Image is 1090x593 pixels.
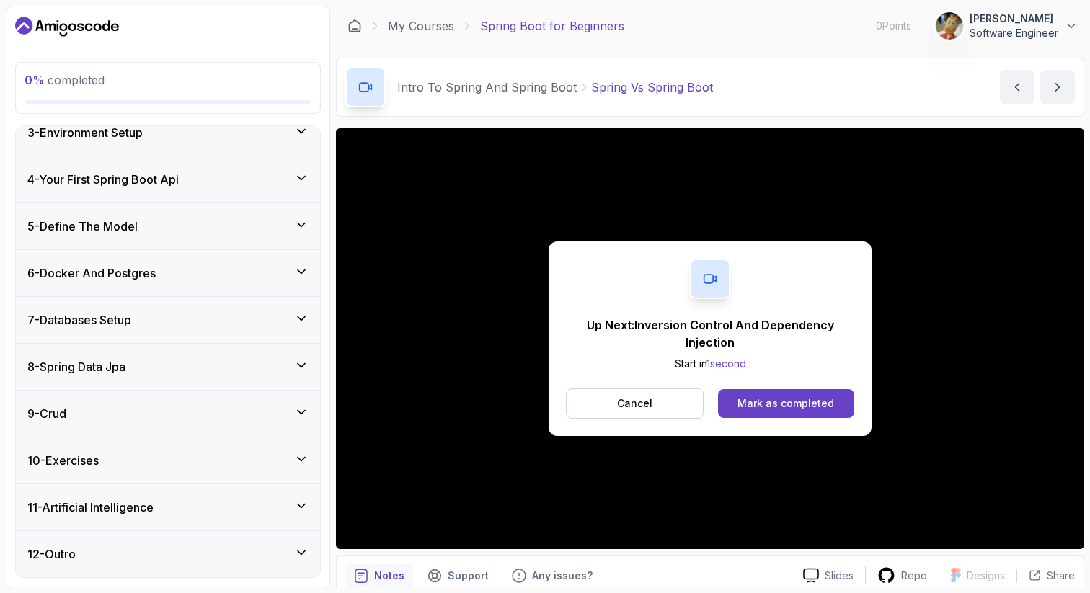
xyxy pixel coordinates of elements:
[566,316,854,351] p: Up Next: Inversion Control And Dependency Injection
[27,499,154,516] h3: 11 - Artificial Intelligence
[566,357,854,371] p: Start in
[566,388,704,419] button: Cancel
[27,124,143,141] h3: 3 - Environment Setup
[27,264,156,282] h3: 6 - Docker And Postgres
[480,17,624,35] p: Spring Boot for Beginners
[1000,70,1034,104] button: previous content
[345,564,413,587] button: notes button
[591,79,713,96] p: Spring Vs Spring Boot
[792,568,865,583] a: Slides
[970,26,1058,40] p: Software Engineer
[336,128,1084,549] iframe: 1 - Spring vs Spring Boot
[388,17,454,35] a: My Courses
[448,569,489,583] p: Support
[374,569,404,583] p: Notes
[397,79,577,96] p: Intro To Spring And Spring Boot
[27,405,66,422] h3: 9 - Crud
[16,531,320,577] button: 12-Outro
[967,569,1005,583] p: Designs
[1016,569,1075,583] button: Share
[706,357,746,370] span: 1 second
[27,545,76,563] h3: 12 - Outro
[25,73,105,87] span: completed
[503,564,601,587] button: Feedback button
[16,391,320,437] button: 9-Crud
[347,19,362,33] a: Dashboard
[27,171,179,188] h3: 4 - Your First Spring Boot Api
[970,12,1058,26] p: [PERSON_NAME]
[16,110,320,156] button: 3-Environment Setup
[27,452,99,469] h3: 10 - Exercises
[16,156,320,202] button: 4-Your First Spring Boot Api
[27,358,125,375] h3: 8 - Spring Data Jpa
[936,12,963,40] img: user profile image
[419,564,497,587] button: Support button
[1047,569,1075,583] p: Share
[15,15,119,38] a: Dashboard
[1040,70,1075,104] button: next content
[737,396,834,411] div: Mark as completed
[16,203,320,249] button: 5-Define The Model
[27,218,138,235] h3: 5 - Define The Model
[825,569,854,583] p: Slides
[532,569,593,583] p: Any issues?
[876,19,911,33] p: 0 Points
[27,311,131,329] h3: 7 - Databases Setup
[718,389,854,418] button: Mark as completed
[617,396,652,411] p: Cancel
[16,250,320,296] button: 6-Docker And Postgres
[935,12,1078,40] button: user profile image[PERSON_NAME]Software Engineer
[25,73,45,87] span: 0 %
[866,566,939,584] a: Repo
[16,437,320,483] button: 10-Exercises
[16,344,320,390] button: 8-Spring Data Jpa
[16,297,320,343] button: 7-Databases Setup
[16,484,320,530] button: 11-Artificial Intelligence
[901,569,927,583] p: Repo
